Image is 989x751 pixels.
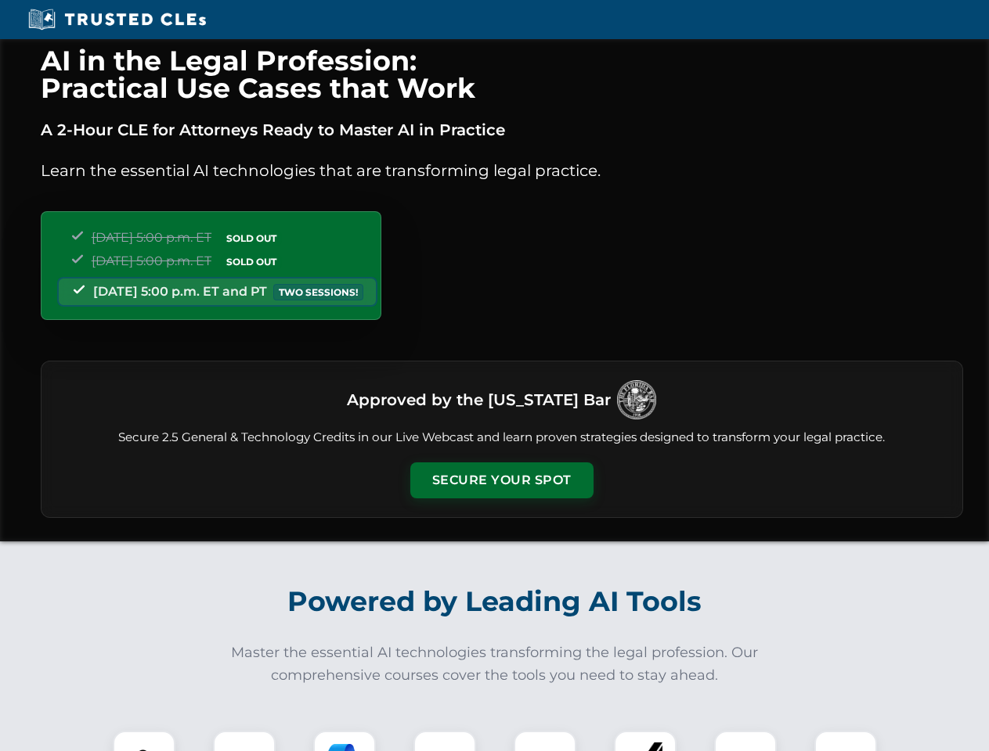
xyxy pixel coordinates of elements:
h2: Powered by Leading AI Tools [61,574,929,629]
span: [DATE] 5:00 p.m. ET [92,253,211,268]
h3: Approved by the [US_STATE] Bar [347,386,611,414]
p: Master the essential AI technologies transforming the legal profession. Our comprehensive courses... [221,641,769,687]
h1: AI in the Legal Profession: Practical Use Cases that Work [41,47,963,102]
span: SOLD OUT [221,230,282,246]
img: Trusted CLEs [23,8,211,31]
span: [DATE] 5:00 p.m. ET [92,230,211,245]
p: Learn the essential AI technologies that are transforming legal practice. [41,158,963,183]
p: A 2-Hour CLE for Attorneys Ready to Master AI in Practice [41,117,963,142]
p: Secure 2.5 General & Technology Credits in our Live Webcast and learn proven strategies designed ... [60,429,944,447]
button: Secure Your Spot [410,462,594,498]
span: SOLD OUT [221,253,282,270]
img: Logo [617,380,656,419]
